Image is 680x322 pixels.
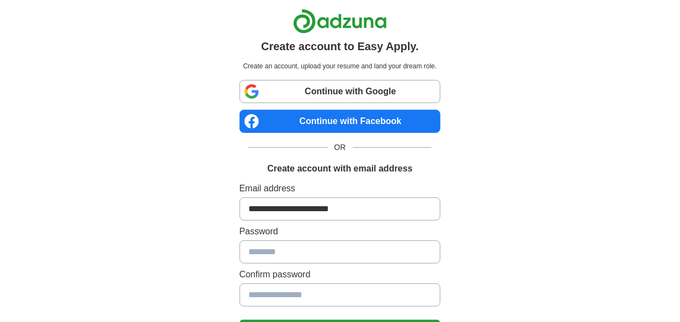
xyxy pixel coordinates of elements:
[267,162,412,175] h1: Create account with email address
[240,225,441,238] label: Password
[293,9,387,34] img: Adzuna logo
[261,38,419,55] h1: Create account to Easy Apply.
[240,182,441,195] label: Email address
[240,80,441,103] a: Continue with Google
[328,142,353,153] span: OR
[240,110,441,133] a: Continue with Facebook
[240,268,441,281] label: Confirm password
[242,61,439,71] p: Create an account, upload your resume and land your dream role.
